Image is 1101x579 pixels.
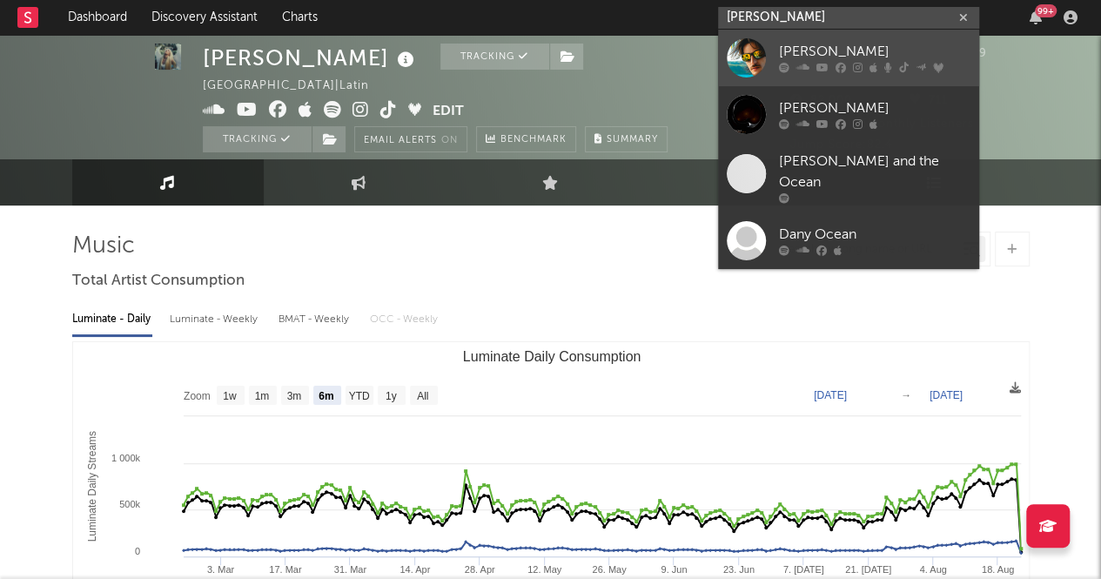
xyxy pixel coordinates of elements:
text: 17. Mar [269,564,302,575]
text: 500k [119,499,140,509]
button: Email AlertsOn [354,126,467,152]
text: All [417,390,428,402]
button: Summary [585,126,668,152]
a: Benchmark [476,126,576,152]
text: 7. [DATE] [782,564,823,575]
text: 0 [134,546,139,556]
span: Benchmark [500,130,567,151]
text: 6m [319,390,333,402]
button: Edit [433,101,464,123]
text: 9. Jun [661,564,687,575]
div: [PERSON_NAME] and the Ocean [779,151,970,193]
div: [PERSON_NAME] [203,44,419,72]
button: Tracking [440,44,549,70]
div: 99 + [1035,4,1057,17]
text: 18. Aug [981,564,1013,575]
text: 1w [223,390,237,402]
text: Zoom [184,390,211,402]
a: [PERSON_NAME] [718,86,979,143]
text: 1m [254,390,269,402]
div: [GEOGRAPHIC_DATA] | Latin [203,76,389,97]
text: 3m [286,390,301,402]
a: Dany Ocean [718,212,979,269]
text: Luminate Daily Streams [86,431,98,542]
text: 26. May [592,564,627,575]
div: [PERSON_NAME] [779,42,970,63]
div: Luminate - Daily [72,305,152,334]
span: Total Artist Consumption [72,271,245,292]
text: → [901,389,911,401]
div: Dany Ocean [779,225,970,246]
text: 3. Mar [206,564,234,575]
div: [PERSON_NAME] [779,98,970,119]
text: 23. Jun [722,564,754,575]
text: 28. Apr [464,564,494,575]
a: [PERSON_NAME] [718,30,979,86]
text: 31. Mar [333,564,366,575]
button: Tracking [203,126,312,152]
text: 4. Aug [919,564,946,575]
text: [DATE] [814,389,847,401]
span: Summary [607,135,658,145]
text: 1 000k [111,453,140,463]
text: Luminate Daily Consumption [462,349,641,364]
div: Luminate - Weekly [170,305,261,334]
text: YTD [348,390,369,402]
text: 12. May [527,564,561,575]
em: On [441,136,458,145]
a: [PERSON_NAME] and the Ocean [718,143,979,212]
text: 1y [385,390,396,402]
div: BMAT - Weekly [279,305,352,334]
text: [DATE] [930,389,963,401]
text: 14. Apr [399,564,430,575]
input: Search for artists [718,7,979,29]
text: 21. [DATE] [845,564,891,575]
button: 99+ [1030,10,1042,24]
